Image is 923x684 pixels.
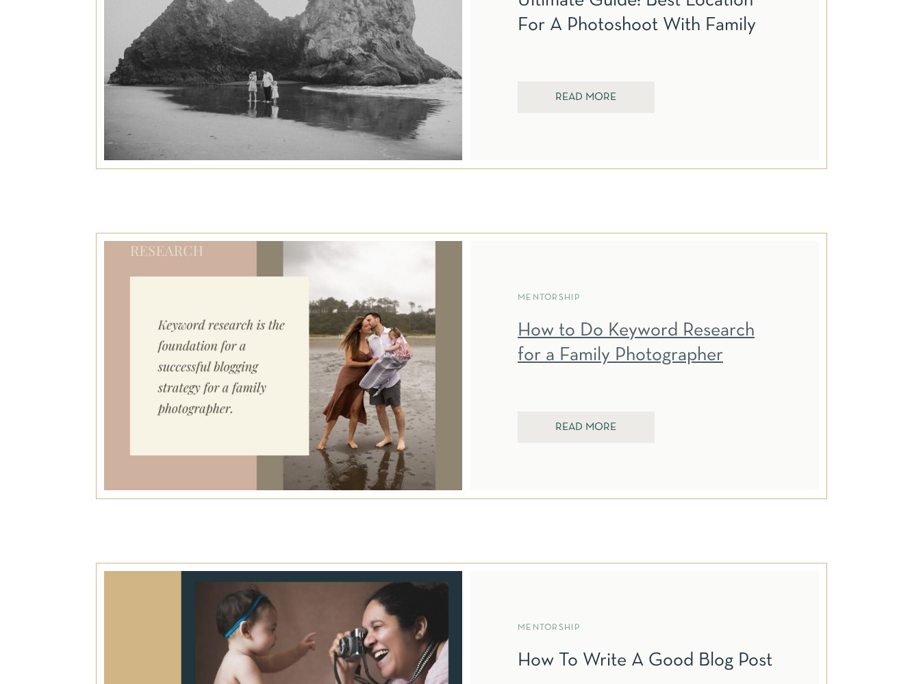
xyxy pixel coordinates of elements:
a: REad More [537,422,635,435]
img: Image collage for blog about how to do keyword research for a family photographer. [104,241,462,490]
a: How To Write A Good Blog Post [518,652,772,670]
a: How to Do Keyword Research for a Family Photographer [518,322,755,364]
a: REad More [537,92,635,105]
a: Mentorship [518,624,581,632]
a: Mentorship [518,294,581,302]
